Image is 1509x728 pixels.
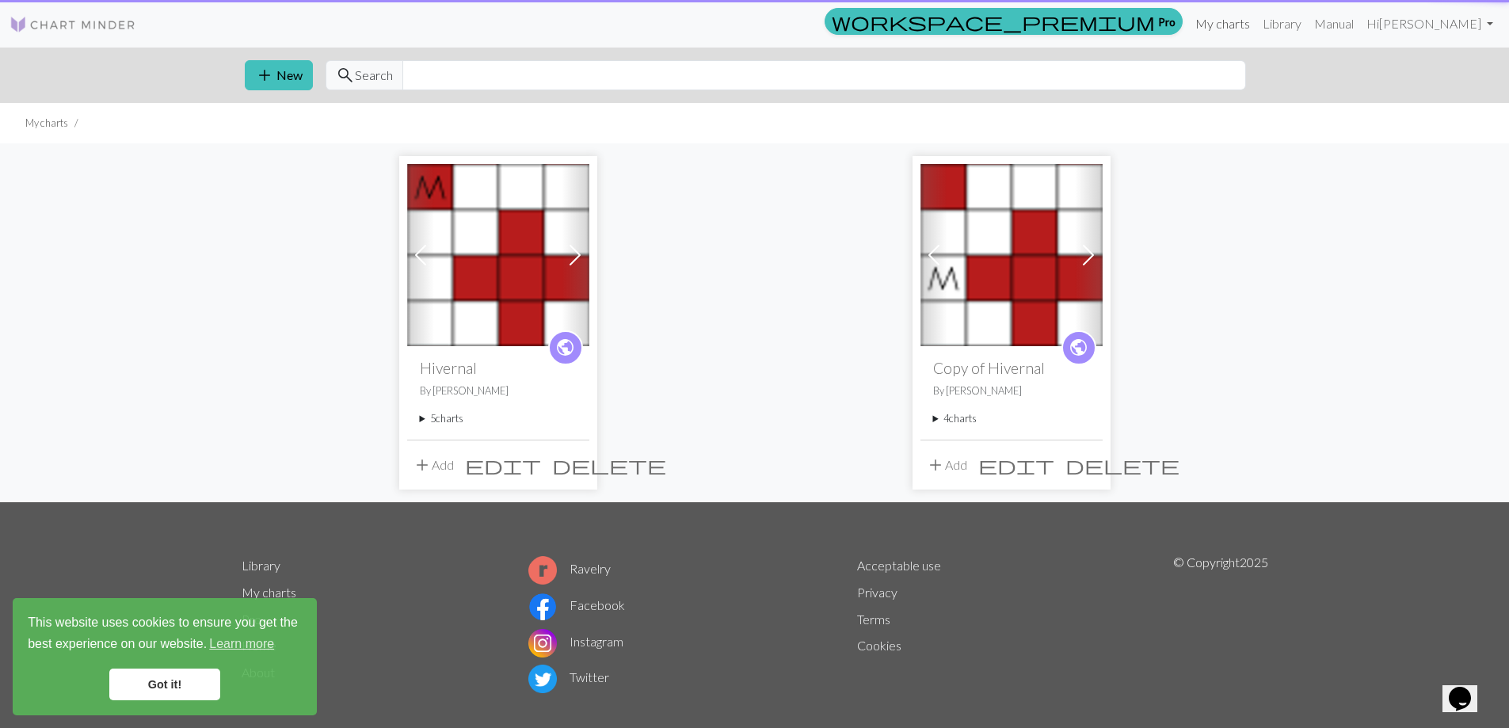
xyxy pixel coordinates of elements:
button: New [245,60,313,90]
span: Search [355,66,393,85]
a: Library [242,558,280,573]
a: My charts [242,585,296,600]
span: workspace_premium [832,10,1155,32]
img: Chart 1 [407,164,589,346]
button: Add [407,450,459,480]
i: public [1069,332,1088,364]
i: public [555,332,575,364]
h2: Copy of Hivernal [933,359,1090,377]
p: By [PERSON_NAME] [933,383,1090,398]
a: Cookies [857,638,901,653]
span: add [926,454,945,476]
a: Facebook [528,597,625,612]
a: Ravelry [528,561,611,576]
a: Pro [825,8,1183,35]
a: Chart 1 [407,246,589,261]
a: Hi[PERSON_NAME] [1360,8,1499,40]
span: delete [1065,454,1179,476]
button: Delete [1060,450,1185,480]
span: This website uses cookies to ensure you get the best experience on our website. [28,613,302,656]
button: Add [920,450,973,480]
h2: Hivernal [420,359,577,377]
a: dismiss cookie message [109,669,220,700]
a: Manual [1308,8,1360,40]
span: edit [465,454,541,476]
a: learn more about cookies [207,632,276,656]
button: Edit [459,450,547,480]
span: add [413,454,432,476]
img: Logo [10,15,136,34]
summary: 4charts [933,411,1090,426]
img: Twitter logo [528,665,557,693]
span: public [555,335,575,360]
p: © Copyright 2025 [1173,553,1268,697]
img: Ravelry logo [528,556,557,585]
a: Privacy [857,585,897,600]
span: edit [978,454,1054,476]
img: Chart 1 [920,164,1103,346]
span: add [255,64,274,86]
li: My charts [25,116,68,131]
span: public [1069,335,1088,360]
span: search [336,64,355,86]
a: Twitter [528,669,609,684]
img: Facebook logo [528,593,557,621]
iframe: chat widget [1442,665,1493,712]
p: By [PERSON_NAME] [420,383,577,398]
a: Acceptable use [857,558,941,573]
i: Edit [465,455,541,475]
summary: 5charts [420,411,577,426]
a: Instagram [528,634,623,649]
img: Instagram logo [528,629,557,657]
a: Chart 1 [920,246,1103,261]
span: delete [552,454,666,476]
a: public [548,330,583,365]
a: public [1061,330,1096,365]
button: Edit [973,450,1060,480]
a: Library [1256,8,1308,40]
a: Terms [857,612,890,627]
button: Delete [547,450,672,480]
i: Edit [978,455,1054,475]
div: cookieconsent [13,598,317,715]
a: My charts [1189,8,1256,40]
